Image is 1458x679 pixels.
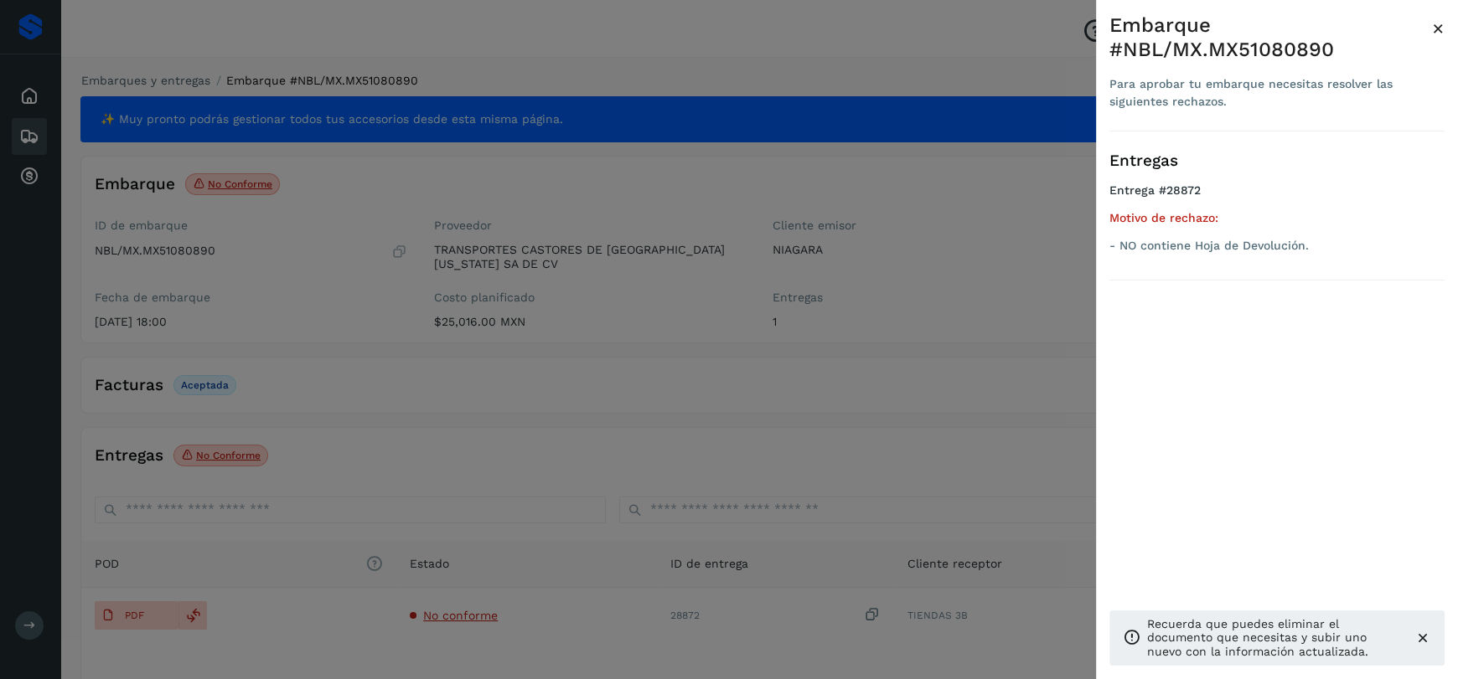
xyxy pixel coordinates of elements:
div: Embarque #NBL/MX.MX51080890 [1109,13,1432,62]
p: Recuerda que puedes eliminar el documento que necesitas y subir uno nuevo con la información actu... [1147,617,1401,659]
button: Close [1432,13,1445,44]
h4: Entrega #28872 [1109,183,1445,211]
p: - NO contiene Hoja de Devolución. [1109,239,1445,253]
div: Para aprobar tu embarque necesitas resolver las siguientes rechazos. [1109,75,1432,111]
h5: Motivo de rechazo: [1109,211,1445,225]
span: × [1432,17,1445,40]
h3: Entregas [1109,152,1445,171]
